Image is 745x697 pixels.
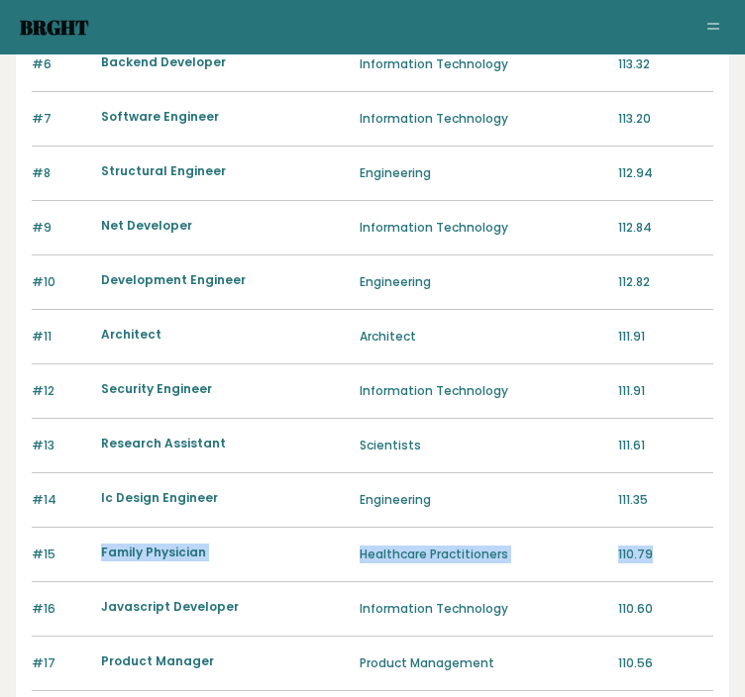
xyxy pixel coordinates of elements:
a: Ic Design Engineer [101,489,218,506]
p: 113.20 [618,110,713,128]
a: Product Manager [101,652,214,669]
p: 111.91 [618,328,713,346]
p: #12 [32,382,89,400]
p: Information Technology [360,110,606,128]
a: Security Engineer [101,380,212,397]
p: 111.35 [618,491,713,509]
p: Engineering [360,491,606,509]
p: 112.94 [618,164,713,182]
a: Net Developer [101,217,192,234]
a: Research Assistant [101,435,226,451]
p: 110.79 [618,546,713,563]
a: Structural Engineer [101,162,226,179]
p: Healthcare Practitioners [360,546,606,563]
a: Backend Developer [101,53,226,70]
p: #6 [32,55,89,73]
a: Family Physician [101,544,206,560]
p: #11 [32,328,89,346]
p: Engineering [360,164,606,182]
a: Software Engineer [101,108,219,125]
p: #16 [32,600,89,618]
p: 112.84 [618,219,713,237]
p: #7 [32,110,89,128]
a: Javascript Developer [101,598,239,615]
p: Scientists [360,437,606,454]
button: Toggle navigation [701,16,725,40]
p: 113.32 [618,55,713,73]
p: Product Management [360,654,606,672]
p: #14 [32,491,89,509]
p: 111.61 [618,437,713,454]
p: 110.60 [618,600,713,618]
p: 111.91 [618,382,713,400]
p: Information Technology [360,219,606,237]
a: Development Engineer [101,271,246,288]
p: 112.82 [618,273,713,291]
p: Architect [360,328,606,346]
p: Information Technology [360,382,606,400]
a: Architect [101,326,161,343]
p: #15 [32,546,89,563]
p: Information Technology [360,55,606,73]
p: #17 [32,654,89,672]
p: #13 [32,437,89,454]
p: 110.56 [618,654,713,672]
a: Brght [20,14,89,41]
p: #10 [32,273,89,291]
p: #8 [32,164,89,182]
p: #9 [32,219,89,237]
p: Information Technology [360,600,606,618]
p: Engineering [360,273,606,291]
